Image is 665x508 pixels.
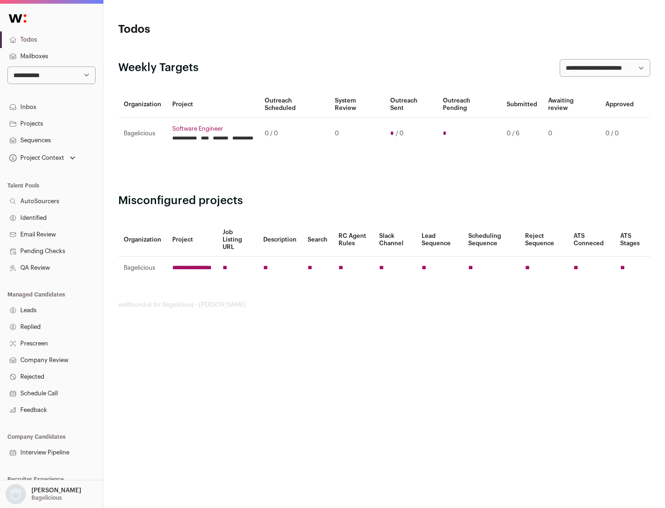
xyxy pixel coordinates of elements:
th: Outreach Scheduled [259,91,329,118]
th: System Review [329,91,384,118]
h2: Misconfigured projects [118,194,650,208]
h1: Todos [118,22,296,37]
span: / 0 [396,130,404,137]
td: Bagelicious [118,257,167,279]
td: 0 [543,118,600,150]
th: Organization [118,91,167,118]
a: Software Engineer [172,125,254,133]
div: Project Context [7,154,64,162]
td: 0 [329,118,384,150]
th: Slack Channel [374,223,416,257]
img: Wellfound [4,9,31,28]
th: Project [167,223,217,257]
td: 0 / 6 [501,118,543,150]
button: Open dropdown [4,484,83,504]
p: Bagelicious [31,494,62,502]
th: Awaiting review [543,91,600,118]
p: [PERSON_NAME] [31,487,81,494]
th: Outreach Pending [437,91,501,118]
th: Reject Sequence [520,223,568,257]
th: Submitted [501,91,543,118]
th: Project [167,91,259,118]
td: 0 / 0 [259,118,329,150]
th: Approved [600,91,639,118]
td: Bagelicious [118,118,167,150]
th: Search [302,223,333,257]
th: Description [258,223,302,257]
h2: Weekly Targets [118,60,199,75]
th: Lead Sequence [416,223,463,257]
th: ATS Conneced [568,223,614,257]
th: Scheduling Sequence [463,223,520,257]
th: Job Listing URL [217,223,258,257]
td: 0 / 0 [600,118,639,150]
th: RC Agent Rules [333,223,373,257]
footer: wellfound:ai for Bagelicious - [PERSON_NAME] [118,301,650,308]
th: Outreach Sent [385,91,438,118]
th: Organization [118,223,167,257]
button: Open dropdown [7,151,77,164]
th: ATS Stages [615,223,650,257]
img: nopic.png [6,484,26,504]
